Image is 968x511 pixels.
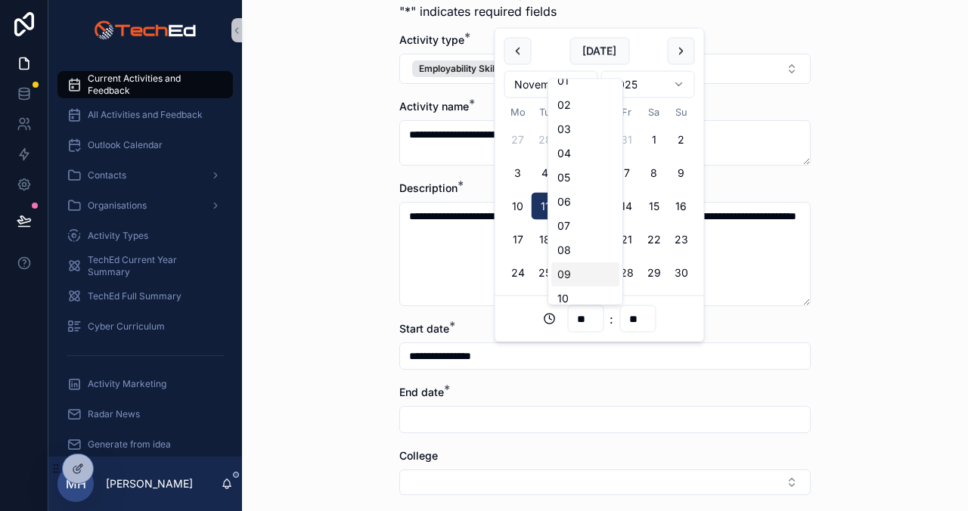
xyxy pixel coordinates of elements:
div: 09 [551,262,619,286]
button: Saturday, 8 November 2025 [641,159,668,187]
span: Radar News [88,408,140,420]
button: Friday, 7 November 2025 [613,159,641,187]
a: Activity Marketing [57,370,233,398]
div: scrollable content [48,60,242,457]
span: Current Activities and Feedback [88,73,218,97]
button: Sunday, 2 November 2025 [668,126,695,153]
span: Organisations [88,200,147,212]
button: Friday, 14 November 2025 [613,193,641,220]
span: Employability Skills Workshop [419,63,548,75]
a: Activity Types [57,222,233,249]
span: "*" indicates required fields [399,2,557,20]
button: Select Button [399,469,811,495]
span: Start date [399,322,449,335]
span: Contacts [88,169,126,181]
span: Generate from idea [88,438,171,451]
button: Monday, 17 November 2025 [504,226,532,253]
button: Saturday, 29 November 2025 [641,259,668,286]
span: Cyber Curriculum [88,321,165,333]
button: Monday, 27 October 2025 [504,126,532,153]
span: End date [399,386,444,398]
button: Tuesday, 4 November 2025 [532,159,559,187]
span: MH [66,475,86,493]
div: 05 [551,166,619,190]
button: Friday, 28 November 2025 [613,259,641,286]
button: Sunday, 30 November 2025 [668,259,695,286]
div: 07 [551,214,619,238]
div: 10 [551,286,619,311]
a: All Activities and Feedback [57,101,233,129]
div: : [504,305,695,333]
button: Saturday, 22 November 2025 [641,226,668,253]
th: Monday [504,104,532,120]
div: 06 [551,190,619,214]
button: Unselect 50 [412,60,570,77]
th: Friday [613,104,641,120]
span: Description [399,181,458,194]
button: Saturday, 15 November 2025 [641,193,668,220]
a: Contacts [57,162,233,189]
button: Tuesday, 11 November 2025, selected [532,193,559,220]
a: TechEd Current Year Summary [57,252,233,280]
button: Sunday, 16 November 2025 [668,193,695,220]
button: Friday, 31 October 2025 [613,126,641,153]
button: Tuesday, 28 October 2025 [532,126,559,153]
span: Activity name [399,100,469,113]
div: 02 [551,93,619,117]
div: 01 [551,69,619,93]
button: Select Button [399,54,811,84]
div: Suggestions [548,79,623,305]
th: Tuesday [532,104,559,120]
div: 08 [551,238,619,262]
span: Outlook Calendar [88,139,163,151]
div: 03 [551,117,619,141]
p: [PERSON_NAME] [106,476,193,491]
img: App logo [94,18,196,42]
button: Saturday, 1 November 2025 [641,126,668,153]
a: Outlook Calendar [57,132,233,159]
span: College [399,449,438,462]
button: Monday, 3 November 2025 [504,159,532,187]
a: TechEd Full Summary [57,283,233,310]
span: TechEd Full Summary [88,290,181,302]
span: Activity Marketing [88,378,166,390]
a: Organisations [57,192,233,219]
button: Sunday, 9 November 2025 [668,159,695,187]
button: [DATE] [569,38,629,65]
span: All Activities and Feedback [88,109,203,121]
a: Radar News [57,401,233,428]
button: Tuesday, 25 November 2025 [532,259,559,286]
span: Activity type [399,33,464,46]
a: Cyber Curriculum [57,313,233,340]
button: Tuesday, 18 November 2025 [532,226,559,253]
button: Sunday, 23 November 2025 [668,226,695,253]
button: Monday, 10 November 2025 [504,193,532,220]
th: Saturday [641,104,668,120]
th: Sunday [668,104,695,120]
a: Current Activities and Feedback [57,71,233,98]
table: November 2025 [504,104,695,286]
span: TechEd Current Year Summary [88,254,218,278]
div: 04 [551,141,619,166]
a: Generate from idea [57,431,233,458]
button: Monday, 24 November 2025 [504,259,532,286]
span: Activity Types [88,230,148,242]
button: Friday, 21 November 2025 [613,226,641,253]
